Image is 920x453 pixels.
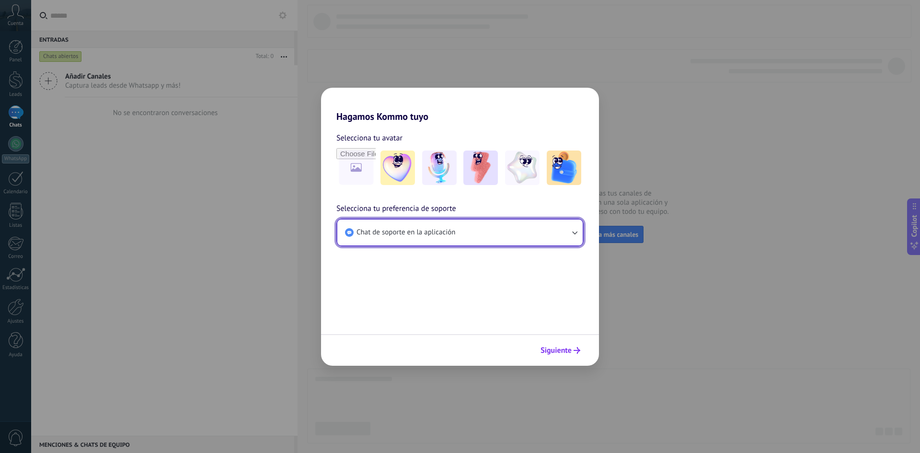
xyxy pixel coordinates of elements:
[356,228,455,237] span: Chat de soporte en la aplicación
[540,347,572,354] span: Siguiente
[321,88,599,122] h2: Hagamos Kommo tuyo
[380,151,415,185] img: -1.jpeg
[463,151,498,185] img: -3.jpeg
[336,132,402,144] span: Selecciona tu avatar
[422,151,457,185] img: -2.jpeg
[536,342,585,359] button: Siguiente
[336,203,456,215] span: Selecciona tu preferencia de soporte
[547,151,581,185] img: -5.jpeg
[505,151,540,185] img: -4.jpeg
[337,220,583,245] button: Chat de soporte en la aplicación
